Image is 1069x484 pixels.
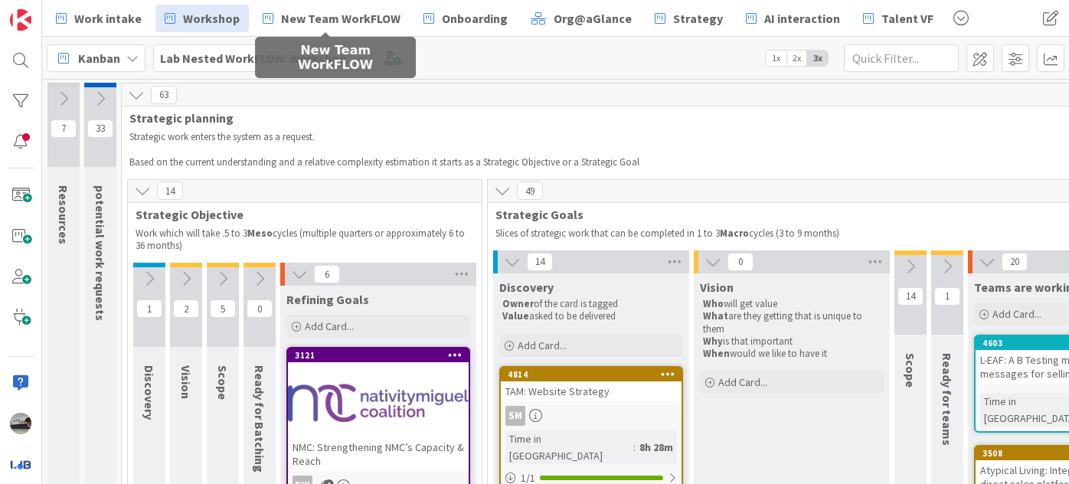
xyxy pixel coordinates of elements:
[155,5,249,32] a: Workshop
[703,297,724,310] strong: Who
[501,368,682,401] div: 4814TAM: Website Strategy
[992,307,1041,321] span: Add Card...
[247,299,273,318] span: 0
[505,406,525,426] div: SM
[766,51,786,66] span: 1x
[501,381,682,401] div: TAM: Website Strategy
[173,299,199,318] span: 2
[501,368,682,381] div: 4814
[508,369,682,380] div: 4814
[305,319,354,333] span: Add Card...
[51,119,77,138] span: 7
[934,287,960,306] span: 1
[93,185,108,321] span: potential work requests
[10,453,31,475] img: avatar
[178,365,194,399] span: Vision
[720,227,749,240] strong: Macro
[703,310,881,335] p: are they getting that is unique to them
[136,207,463,222] span: Strategic Objective
[288,437,469,471] div: NMC: Strengthening NMC’s Capacity & Reach
[252,365,267,473] span: Ready for Batching
[74,9,142,28] span: Work intake
[157,181,183,200] span: 14
[554,9,632,28] span: Org@aGlance
[10,413,31,434] img: jB
[210,299,236,318] span: 5
[703,298,881,310] p: will get value
[673,9,723,28] span: Strategy
[442,9,508,28] span: Onboarding
[727,253,754,271] span: 0
[502,297,534,310] strong: Owner
[897,287,924,306] span: 14
[288,348,469,362] div: 3121
[517,181,543,200] span: 49
[314,265,340,283] span: 6
[940,353,955,446] span: Ready for teams
[903,353,918,388] span: Scope
[288,348,469,471] div: 3121NMC: Strengthening NMC’s Capacity & Reach
[160,51,346,66] b: Lab Nested WorkFLOW: Workshop
[499,280,554,295] span: Discovery
[247,227,273,240] strong: Meso
[527,253,553,271] span: 14
[521,5,641,32] a: Org@aGlance
[281,9,400,28] span: New Team WorkFLOW
[414,5,517,32] a: Onboarding
[646,5,732,32] a: Strategy
[78,49,120,67] span: Kanban
[56,185,71,244] span: Resources
[764,9,840,28] span: AI interaction
[151,86,177,104] span: 63
[47,5,151,32] a: Work intake
[87,119,113,138] span: 33
[501,406,682,426] div: SM
[700,280,734,295] span: Vision
[10,9,31,31] img: Visit kanbanzone.com
[295,350,469,361] div: 3121
[142,365,157,420] span: Discovery
[253,5,410,32] a: New Team WorkFLOW
[786,51,807,66] span: 2x
[633,439,636,456] span: :
[502,298,680,310] p: of the card is tagged
[718,375,767,389] span: Add Card...
[807,51,828,66] span: 3x
[703,348,881,360] p: would we like to have it
[136,227,474,253] p: Work which will take .5 to 3 cycles (multiple quarters or approximately 6 to 36 months)
[136,299,162,318] span: 1
[703,347,730,360] strong: When
[215,365,230,400] span: Scope
[183,9,240,28] span: Workshop
[1002,253,1028,271] span: 20
[502,310,680,322] p: asked to be delivered
[703,335,723,348] strong: Why
[703,335,881,348] p: is that important
[703,309,728,322] strong: What
[518,338,567,352] span: Add Card...
[502,309,529,322] strong: Value
[737,5,849,32] a: AI interaction
[636,439,677,456] div: 8h 28m
[286,292,369,307] span: Refining Goals
[261,43,410,72] h5: New Team WorkFLOW
[881,9,933,28] span: Talent VF
[505,430,633,464] div: Time in [GEOGRAPHIC_DATA]
[844,44,959,72] input: Quick Filter...
[854,5,943,32] a: Talent VF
